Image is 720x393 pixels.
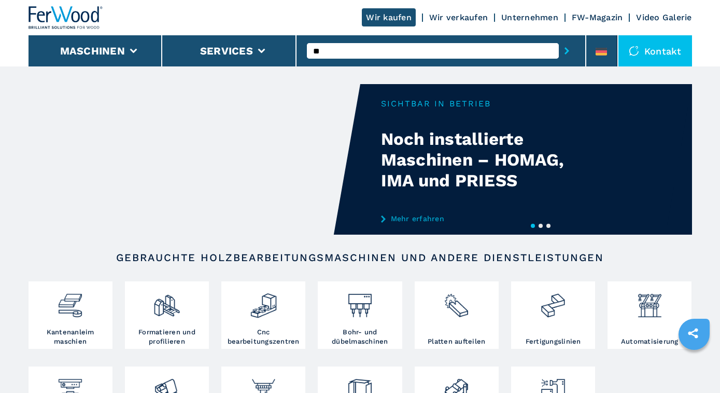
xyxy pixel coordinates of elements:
[31,328,110,346] h3: Kantenanleim maschien
[618,35,692,66] div: Kontakt
[621,337,679,346] h3: Automatisierung
[629,46,639,56] img: Kontakt
[29,84,360,235] video: Your browser does not support the video tag.
[526,337,581,346] h3: Fertigungslinien
[636,284,663,319] img: automazione.png
[128,328,206,346] h3: Formatieren und profilieren
[546,224,550,228] button: 3
[125,281,209,349] a: Formatieren und profilieren
[531,224,535,228] button: 1
[153,284,180,319] img: squadratrici_2.png
[318,281,402,349] a: Bohr- und dübelmaschinen
[429,12,488,22] a: Wir verkaufen
[62,251,659,264] h2: Gebrauchte Holzbearbeitungsmaschinen und andere Dienstleistungen
[320,328,399,346] h3: Bohr- und dübelmaschinen
[381,214,584,223] a: Mehr erfahren
[501,12,558,22] a: Unternehmen
[539,284,567,319] img: linee_di_produzione_2.png
[636,12,691,22] a: Video Galerie
[224,328,303,346] h3: Cnc bearbeitungszentren
[346,284,374,319] img: foratrici_inseritrici_2.png
[250,284,277,319] img: centro_di_lavoro_cnc_2.png
[572,12,623,22] a: FW-Magazin
[362,8,416,26] a: Wir kaufen
[29,281,112,349] a: Kantenanleim maschien
[559,39,575,63] button: submit-button
[200,45,253,57] button: Services
[60,45,125,57] button: Maschinen
[57,284,84,319] img: bordatrici_1.png
[415,281,499,349] a: Platten aufteilen
[676,346,712,385] iframe: Chat
[428,337,485,346] h3: Platten aufteilen
[680,320,706,346] a: sharethis
[443,284,470,319] img: sezionatrici_2.png
[511,281,595,349] a: Fertigungslinien
[221,281,305,349] a: Cnc bearbeitungszentren
[539,224,543,228] button: 2
[608,281,691,349] a: Automatisierung
[29,6,103,29] img: Ferwood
